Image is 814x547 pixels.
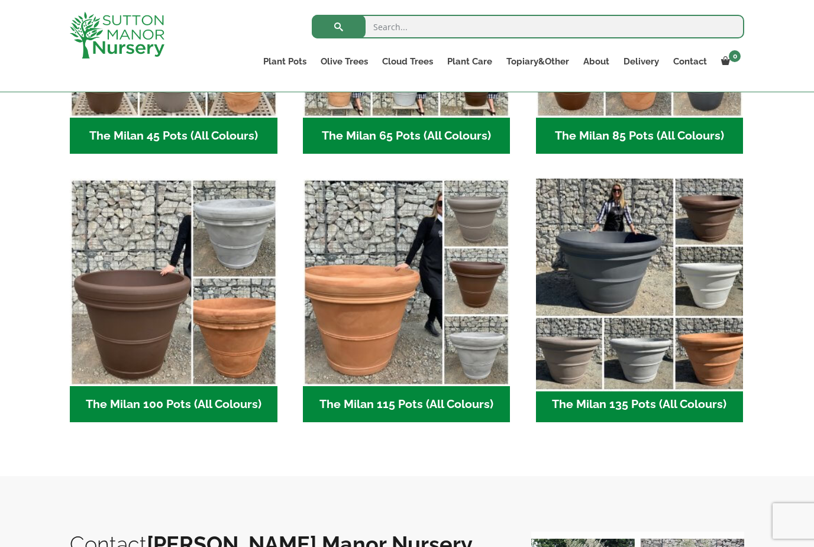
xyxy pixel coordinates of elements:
[303,179,511,422] a: Visit product category The Milan 115 Pots (All Colours)
[666,53,714,70] a: Contact
[375,53,440,70] a: Cloud Trees
[714,53,744,70] a: 0
[70,118,277,154] h2: The Milan 45 Pots (All Colours)
[70,179,277,386] img: The Milan 100 Pots (All Colours)
[576,53,616,70] a: About
[536,118,744,154] h2: The Milan 85 Pots (All Colours)
[536,386,744,423] h2: The Milan 135 Pots (All Colours)
[531,174,748,391] img: The Milan 135 Pots (All Colours)
[440,53,499,70] a: Plant Care
[70,12,164,59] img: logo
[303,386,511,423] h2: The Milan 115 Pots (All Colours)
[616,53,666,70] a: Delivery
[536,179,744,422] a: Visit product category The Milan 135 Pots (All Colours)
[303,179,511,386] img: The Milan 115 Pots (All Colours)
[256,53,314,70] a: Plant Pots
[70,386,277,423] h2: The Milan 100 Pots (All Colours)
[303,118,511,154] h2: The Milan 65 Pots (All Colours)
[312,15,744,38] input: Search...
[70,179,277,422] a: Visit product category The Milan 100 Pots (All Colours)
[314,53,375,70] a: Olive Trees
[729,50,741,62] span: 0
[499,53,576,70] a: Topiary&Other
